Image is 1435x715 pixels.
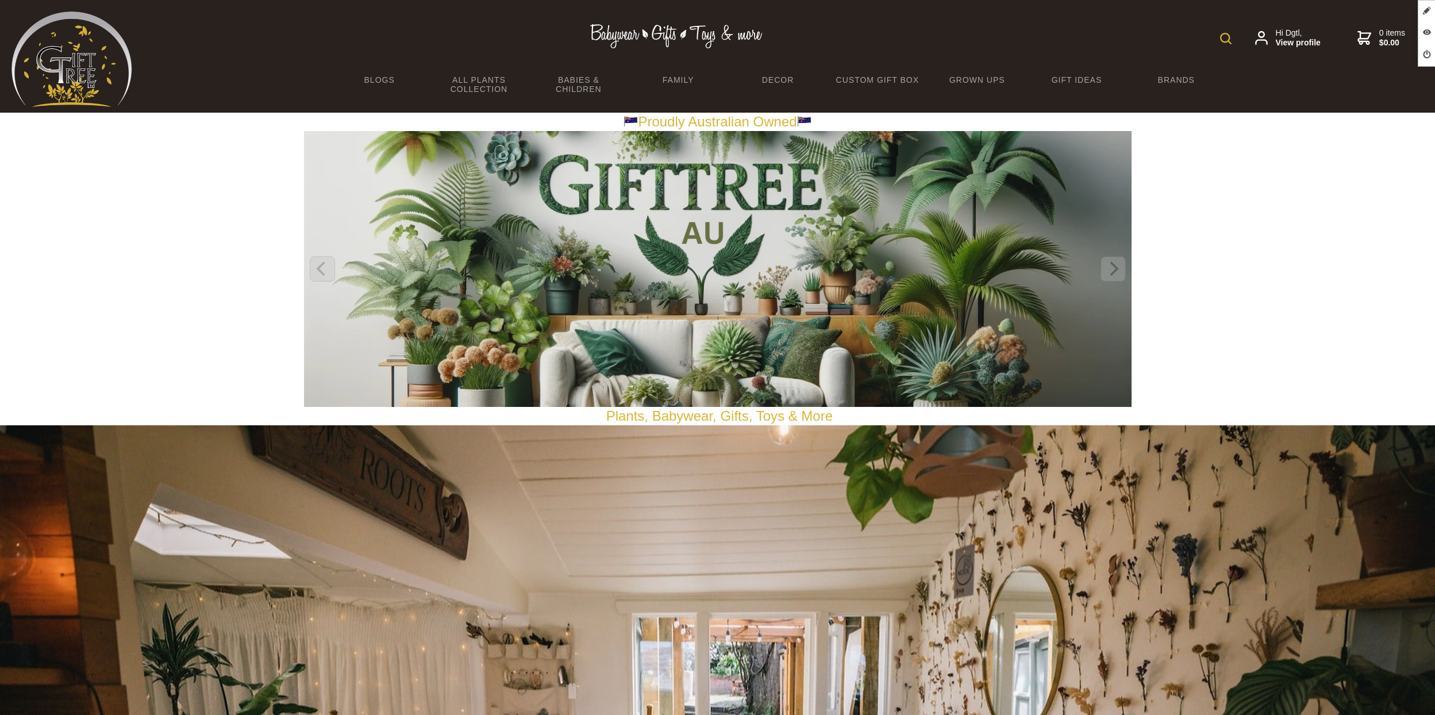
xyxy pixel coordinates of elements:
span: 0 items [1379,28,1405,48]
img: Babyware - Gifts - Toys and more... [11,11,132,107]
a: Hi Dgtl,View profile [1255,28,1321,48]
strong: $0.00 [1379,38,1405,48]
a: Proudly Australian Owned [624,114,811,129]
a: Family [628,68,728,92]
a: Babies & Children [529,68,628,101]
a: Plants, Babywear, Gifts, Toys & Mor [606,408,825,424]
a: BLOGS [330,68,429,92]
img: product search [1220,33,1232,44]
a: Gift Ideas [1027,68,1126,92]
a: All Plants Collection [429,68,529,101]
strong: View profile [1276,38,1321,48]
span: Hi Dgtl, [1276,28,1321,48]
a: Grown Ups [927,68,1026,92]
a: 0 items$0.00 [1357,28,1405,48]
img: Babywear - Gifts - Toys & more [590,24,762,48]
a: Custom Gift Box [828,68,927,92]
a: Decor [728,68,828,92]
a: Brands [1126,68,1226,92]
